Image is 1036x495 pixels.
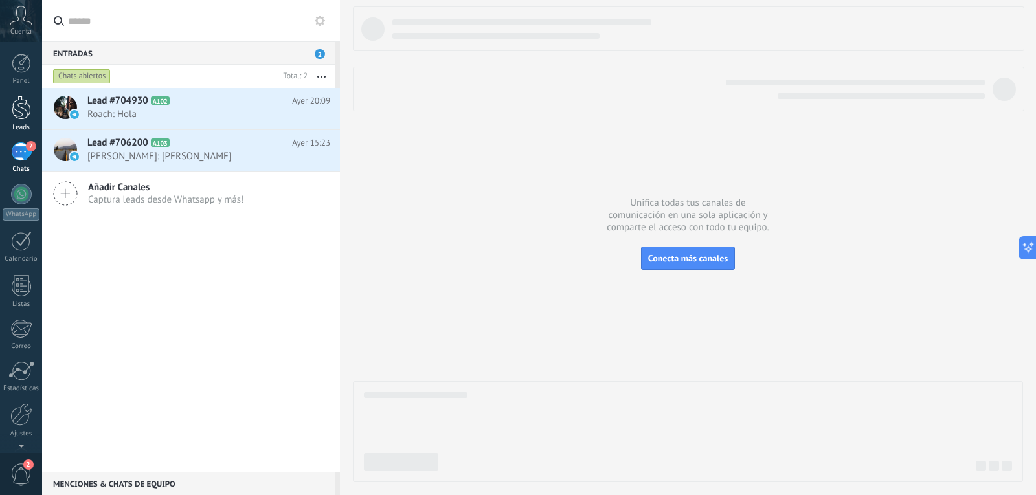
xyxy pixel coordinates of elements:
[42,472,335,495] div: Menciones & Chats de equipo
[53,69,111,84] div: Chats abiertos
[292,137,330,149] span: Ayer 15:23
[42,130,340,171] a: Lead #706200 A103 Ayer 15:23 [PERSON_NAME]: [PERSON_NAME]
[3,255,40,263] div: Calendario
[70,110,79,119] img: telegram-sm.svg
[3,300,40,309] div: Listas
[88,181,244,193] span: Añadir Canales
[3,430,40,438] div: Ajustes
[3,77,40,85] div: Panel
[641,247,735,270] button: Conecta más canales
[87,94,148,107] span: Lead #704930
[292,94,330,107] span: Ayer 20:09
[87,150,306,162] span: [PERSON_NAME]: [PERSON_NAME]
[315,49,325,59] span: 2
[3,124,40,132] div: Leads
[26,141,36,151] span: 2
[23,459,34,470] span: 2
[3,384,40,393] div: Estadísticas
[3,208,39,221] div: WhatsApp
[3,342,40,351] div: Correo
[88,193,244,206] span: Captura leads desde Whatsapp y más!
[151,138,170,147] span: A103
[10,28,32,36] span: Cuenta
[151,96,170,105] span: A102
[87,108,306,120] span: Roach: Hola
[87,137,148,149] span: Lead #706200
[42,88,340,129] a: Lead #704930 A102 Ayer 20:09 Roach: Hola
[3,165,40,173] div: Chats
[42,41,335,65] div: Entradas
[278,70,308,83] div: Total: 2
[648,252,728,264] span: Conecta más canales
[70,152,79,161] img: telegram-sm.svg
